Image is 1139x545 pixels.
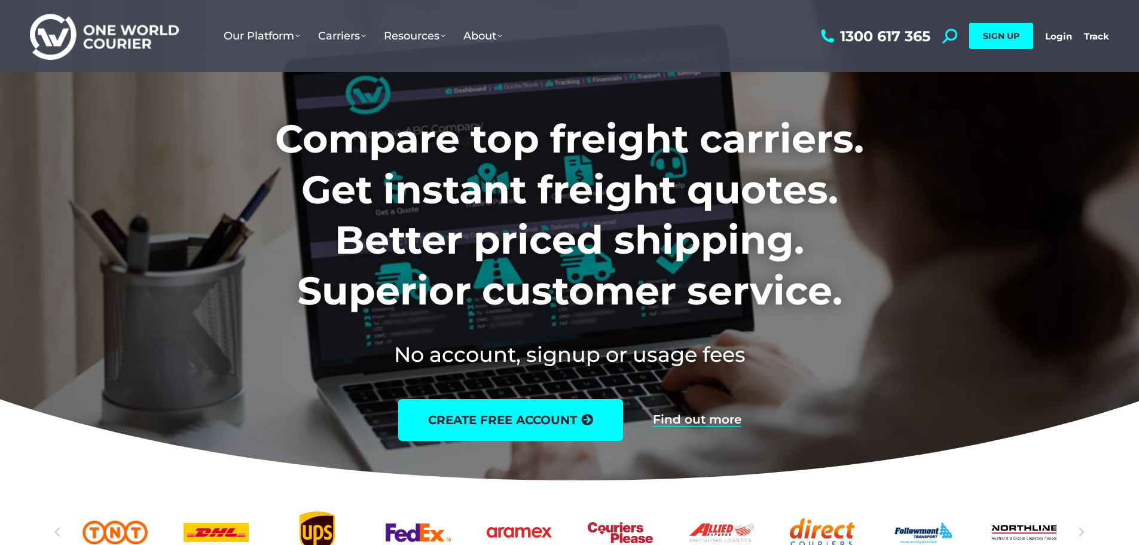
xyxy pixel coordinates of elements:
a: 1300 617 365 [818,29,930,44]
a: About [454,17,511,54]
h2: No account, signup or usage fees [196,340,943,369]
h1: Compare top freight carriers. Get instant freight quotes. Better priced shipping. Superior custom... [196,114,943,316]
a: Track [1084,31,1109,42]
a: Resources [375,17,454,54]
span: Our Platform [224,29,300,42]
a: SIGN UP [969,23,1033,49]
span: Resources [384,29,445,42]
a: Find out more [653,413,741,427]
a: create free account [398,399,623,441]
span: SIGN UP [983,31,1019,41]
span: About [463,29,502,42]
a: Carriers [309,17,375,54]
a: Login [1045,31,1072,42]
img: One World Courier [30,12,179,60]
span: Carriers [318,29,366,42]
a: Our Platform [215,17,309,54]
